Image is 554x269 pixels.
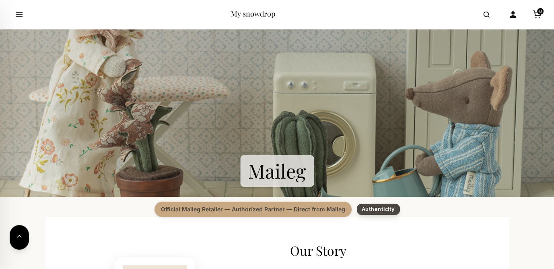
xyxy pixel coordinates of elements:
button: Back to top [10,225,29,250]
a: My snowdrop [231,9,275,19]
button: Open search [475,3,498,26]
a: Cart [528,6,546,23]
h2: Our Story [290,243,509,258]
a: Account [504,6,522,23]
span: 0 [537,8,544,15]
span: Official Maileg Retailer — Authorized Partner — Direct from Maileg [154,202,352,217]
button: Open menu [8,3,31,26]
a: Authenticity [357,204,400,215]
div: Brand authenticity and status [45,202,509,217]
